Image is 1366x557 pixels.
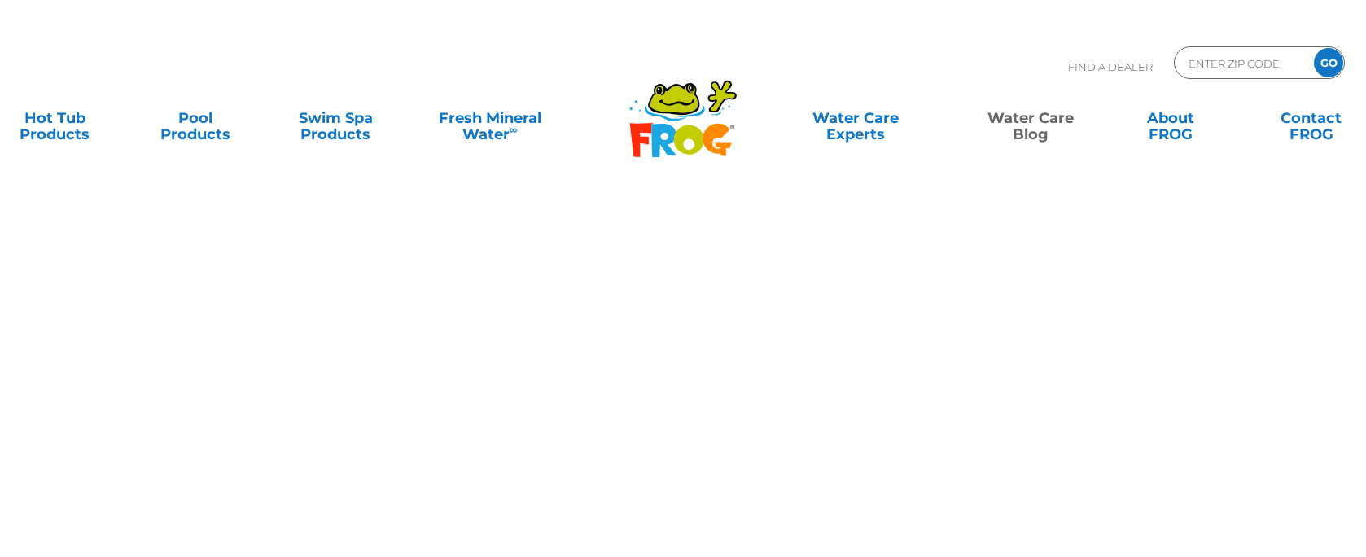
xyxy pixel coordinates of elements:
a: Water CareBlog [976,102,1085,134]
a: AboutFROG [1116,102,1225,134]
a: Swim SpaProducts [281,102,390,134]
img: Frog Products Logo [620,59,746,158]
p: Find A Dealer [1068,46,1153,87]
a: PoolProducts [141,102,250,134]
a: Water CareExperts [767,102,944,134]
a: Fresh MineralWater∞ [422,102,558,134]
sup: ∞ [510,123,518,136]
input: GO [1314,48,1343,77]
a: ContactFROG [1257,102,1366,134]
